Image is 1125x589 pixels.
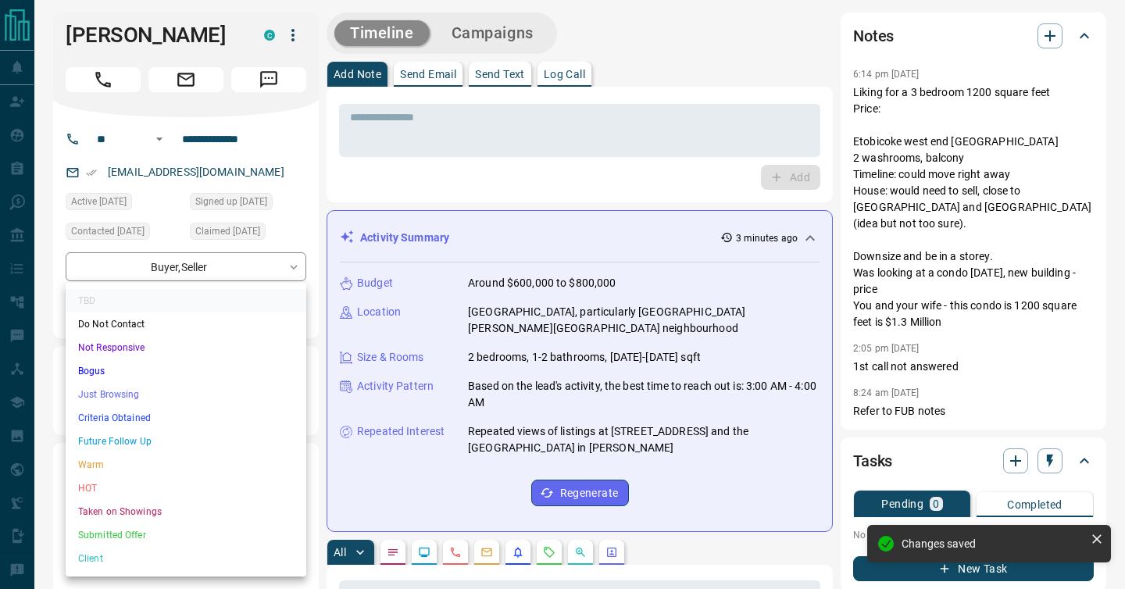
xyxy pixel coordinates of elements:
[66,523,306,547] li: Submitted Offer
[66,500,306,523] li: Taken on Showings
[66,359,306,383] li: Bogus
[66,453,306,477] li: Warm
[902,537,1084,550] div: Changes saved
[66,383,306,406] li: Just Browsing
[66,430,306,453] li: Future Follow Up
[66,547,306,570] li: Client
[66,406,306,430] li: Criteria Obtained
[66,477,306,500] li: HOT
[66,336,306,359] li: Not Responsive
[66,312,306,336] li: Do Not Contact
